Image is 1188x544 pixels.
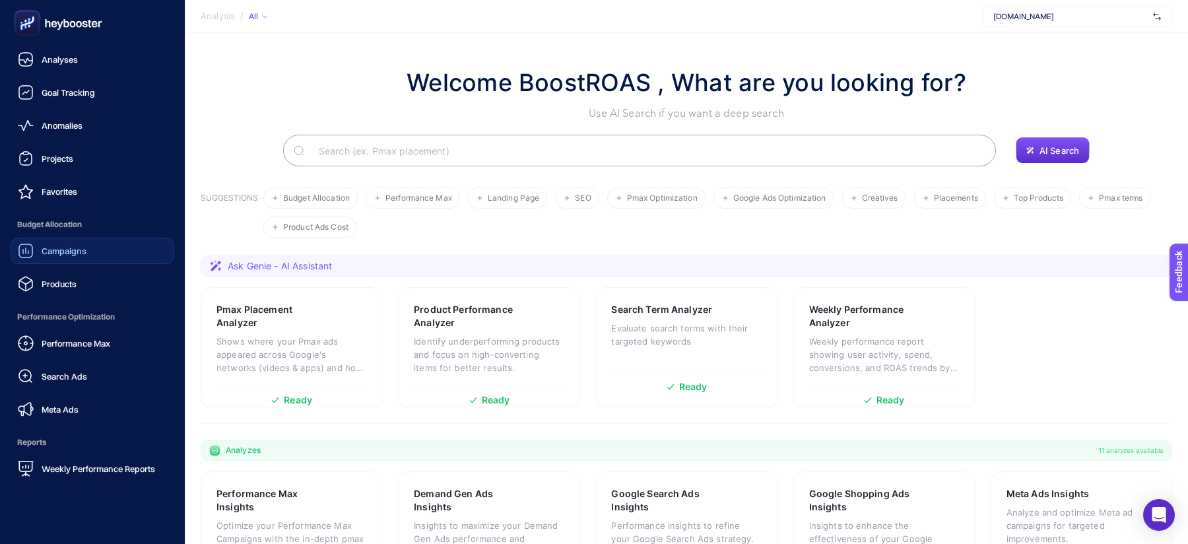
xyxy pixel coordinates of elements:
span: Products [42,279,77,289]
span: Reports [11,429,174,456]
span: Analyses [42,54,78,65]
a: Weekly Performance AnalyzerWeekly performance report showing user activity, spend, conversions, a... [793,287,975,407]
span: Ready [679,382,708,391]
a: Search Ads [11,363,174,390]
p: Weekly performance report showing user activity, spend, conversions, and ROAS trends by week. [809,335,959,374]
button: AI Search [1016,137,1090,164]
h3: Meta Ads Insights [1006,487,1089,500]
span: Product Ads Cost [283,222,348,232]
h3: Google Search Ads Insights [611,487,721,514]
span: Feedback [8,4,50,15]
h3: Pmax Placement Analyzer [216,303,325,329]
a: Products [11,271,174,297]
a: Weekly Performance Reports [11,456,174,482]
a: Goal Tracking [11,79,174,106]
img: svg%3e [1153,10,1161,23]
a: Meta Ads [11,396,174,423]
a: Projects [11,145,174,172]
span: Top Products [1014,193,1063,203]
span: Weekly Performance Reports [42,463,155,474]
a: Search Term AnalyzerEvaluate search terms with their targeted keywordsReady [595,287,777,407]
span: Performance Optimization [11,304,174,330]
span: Goal Tracking [42,87,95,98]
p: Use AI Search if you want a deep search [407,106,966,121]
span: Campaigns [42,246,86,256]
h3: Product Performance Analyzer [414,303,524,329]
p: Identify underperforming products and focus on high-converting items for better results. [414,335,564,374]
span: Budget Allocation [283,193,350,203]
a: Favorites [11,178,174,205]
span: Analysis [201,11,235,22]
h3: Performance Max Insights [216,487,325,514]
h1: Welcome BoostROAS , What are you looking for? [407,65,966,100]
a: Analyses [11,46,174,73]
p: Evaluate search terms with their targeted keywords [611,322,761,348]
div: Open Intercom Messenger [1143,499,1175,531]
span: AI Search [1039,145,1079,156]
p: Shows where your Pmax ads appeared across Google's networks (videos & apps) and how each placemen... [216,335,366,374]
h3: Search Term Analyzer [611,303,712,316]
span: Pmax Optimization [627,193,698,203]
span: Placements [934,193,978,203]
span: Projects [42,153,73,164]
span: Anomalies [42,120,82,131]
a: Performance Max [11,330,174,357]
span: Performance Max [42,338,110,349]
span: [DOMAIN_NAME] [993,11,1148,22]
span: Creatives [862,193,898,203]
span: Google Ads Optimization [733,193,826,203]
span: Ready [876,395,905,405]
span: Ask Genie - AI Assistant [228,259,332,273]
span: / [240,11,244,21]
a: Pmax Placement AnalyzerShows where your Pmax ads appeared across Google's networks (videos & apps... [201,287,382,407]
h3: Demand Gen Ads Insights [414,487,523,514]
div: All [249,11,267,22]
span: Performance Max [385,193,452,203]
span: 11 analyzes available [1099,445,1164,456]
span: Budget Allocation [11,211,174,238]
span: Search Ads [42,371,87,382]
span: Analyzes [226,445,261,456]
span: Favorites [42,186,77,197]
a: Anomalies [11,112,174,139]
span: Meta Ads [42,404,79,415]
a: Product Performance AnalyzerIdentify underperforming products and focus on high-converting items ... [398,287,579,407]
h3: SUGGESTIONS [201,193,258,238]
span: Landing Page [488,193,539,203]
input: Search [308,132,985,169]
span: Ready [482,395,510,405]
span: Pmax terms [1099,193,1142,203]
span: Ready [284,395,312,405]
h3: Google Shopping Ads Insights [809,487,919,514]
span: SEO [575,193,591,203]
a: Campaigns [11,238,174,264]
h3: Weekly Performance Analyzer [809,303,919,329]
